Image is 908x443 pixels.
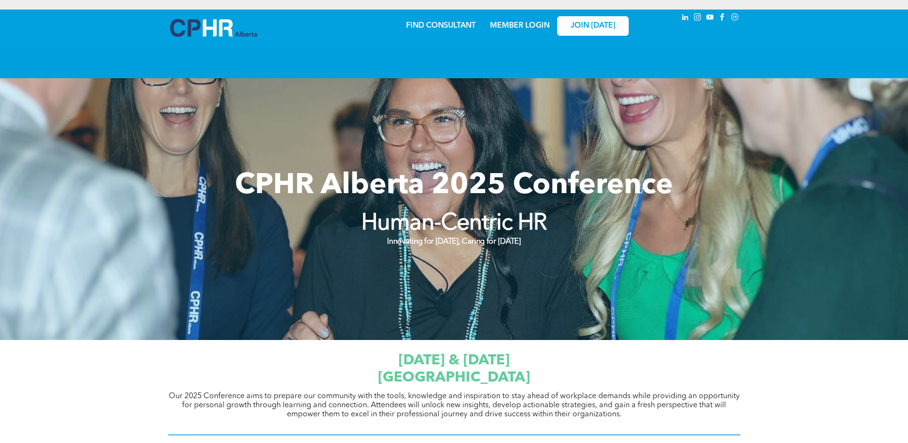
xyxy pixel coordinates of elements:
[557,16,629,36] a: JOIN [DATE]
[693,12,703,25] a: instagram
[169,392,740,418] span: Our 2025 Conference aims to prepare our community with the tools, knowledge and inspiration to st...
[680,12,691,25] a: linkedin
[571,21,615,31] span: JOIN [DATE]
[378,371,530,385] span: [GEOGRAPHIC_DATA]
[170,19,257,37] img: A blue and white logo for cp alberta
[490,22,550,30] a: MEMBER LOGIN
[406,22,476,30] a: FIND CONSULTANT
[717,12,728,25] a: facebook
[235,172,673,200] span: CPHR Alberta 2025 Conference
[705,12,715,25] a: youtube
[398,353,510,368] span: [DATE] & [DATE]
[730,12,740,25] a: Social network
[361,212,547,235] strong: Human-Centric HR
[387,238,520,246] strong: Innovating for [DATE], Caring for [DATE]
